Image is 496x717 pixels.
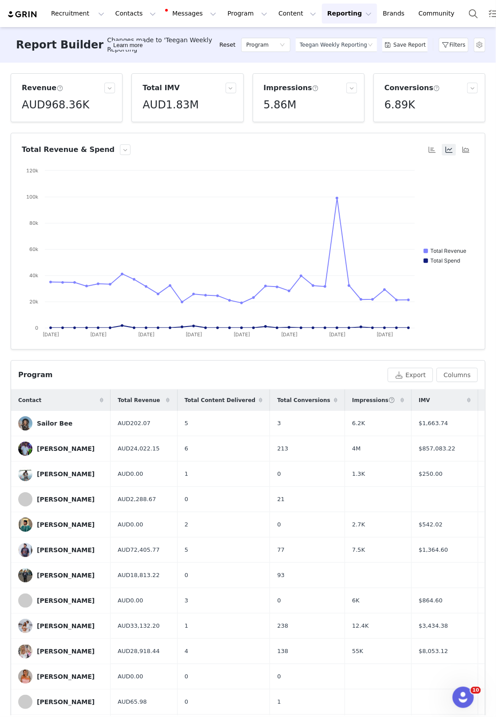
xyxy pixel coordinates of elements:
span: AUD18,813.22 [118,571,160,580]
span: AUD72,405.77 [118,546,160,554]
span: 6.2K [352,419,365,428]
span: AUD0.00 [118,520,143,529]
text: 60k [29,246,38,252]
button: Contacts [110,4,161,24]
div: Tooltip anchor [111,41,144,50]
button: Columns [436,368,478,382]
a: [PERSON_NAME] [18,619,103,633]
a: [PERSON_NAME] [18,467,103,481]
text: 100k [26,194,38,200]
img: ca4d7c1f-bdcf-485f-b363-b463d177d255.jpg [18,543,32,557]
a: [PERSON_NAME] [18,492,103,506]
i: icon: down [280,42,285,48]
button: Export [388,368,433,382]
span: 1 [185,621,188,630]
h5: 5.86M [264,97,297,113]
span: 0 [277,470,281,478]
iframe: Intercom live chat [452,687,474,708]
div: Program [18,370,52,380]
span: AUD0.00 [118,470,143,478]
h3: Total IMV [143,83,180,93]
i: icon: down [368,42,373,48]
span: 2 [185,520,188,529]
h3: Conversions [385,83,440,93]
span: 213 [277,444,288,453]
text: 120k [26,167,38,174]
span: Total Revenue [118,396,160,404]
span: 55K [352,647,363,656]
span: Total Conversions [277,396,330,404]
span: AUD33,132.20 [118,621,160,630]
span: 238 [277,621,288,630]
span: 0 [185,495,188,504]
text: 20k [29,299,38,305]
text: Total Revenue [430,247,466,254]
text: [DATE] [43,331,59,338]
span: 0 [185,672,188,681]
span: 1.3K [352,470,365,478]
button: Recruitment [46,4,110,24]
span: $3,434.38 [419,621,448,630]
span: $1,364.60 [419,546,448,554]
span: $542.02 [419,520,443,529]
span: AUD2,288.67 [118,495,156,504]
span: 12.4K [352,621,369,630]
img: 32994838272--s.jpg [18,568,32,582]
div: [PERSON_NAME] [37,521,95,528]
span: 0 [277,596,281,605]
button: Search [464,4,483,24]
a: [PERSON_NAME] [18,442,103,456]
span: AUD65.98 [118,697,147,706]
text: 0 [35,325,38,331]
div: [PERSON_NAME] [37,445,95,452]
h3: Impressions [264,83,319,93]
div: [PERSON_NAME] [37,597,95,604]
img: f4df3291-801e-4ccc-b3d4-9b8feb54e67d.jpg [18,467,32,481]
span: 0 [185,697,188,706]
a: Community [413,4,464,24]
span: $1,663.74 [419,419,448,428]
a: [PERSON_NAME] [18,669,103,684]
span: $8,053.12 [419,647,448,656]
text: 80k [29,220,38,226]
span: 3 [277,419,281,428]
img: 6c3d161e-61fa-4857-b0ef-999ec24853ce--s.jpg [18,416,32,430]
button: Save Report [377,38,433,52]
span: 0 [277,520,281,529]
span: 3 [185,596,188,605]
div: [PERSON_NAME] [37,622,95,629]
text: [DATE] [329,331,345,338]
text: [DATE] [186,331,202,338]
span: 0 [185,571,188,580]
span: 6 [185,444,188,453]
span: AUD0.00 [118,672,143,681]
button: Messages [162,4,222,24]
span: 7.5K [352,546,365,554]
a: [PERSON_NAME] [18,543,103,557]
span: IMV [419,396,430,404]
span: 1 [185,470,188,478]
h5: 6.89K [385,97,415,113]
h5: Program [246,38,269,52]
span: 5 [185,546,188,554]
div: [PERSON_NAME] [37,470,95,478]
span: 138 [277,647,288,656]
div: [PERSON_NAME] [37,496,95,503]
span: 2.7K [352,520,365,529]
span: Total Content Delivered [185,396,256,404]
span: 4 [185,647,188,656]
span: 10 [471,687,481,694]
button: Program [222,4,273,24]
a: Brands [377,4,413,24]
span: 21 [277,495,285,504]
img: 77b3dfe3-7f32-40e0-9fa6-208bd10a19dd.jpg [18,644,32,658]
span: 93 [277,571,285,580]
span: $864.60 [419,596,443,605]
div: [PERSON_NAME] [37,648,95,655]
span: Changes made to 'Teegan Weekly Reporting' [107,36,216,54]
h5: AUD1.83M [143,97,199,113]
a: Sailor Bee [18,416,103,430]
img: 750f167a-2d2b-42ee-a440-6e48ad8f3fa9.jpg [18,619,32,633]
button: Filters [439,38,468,52]
span: 5 [185,419,188,428]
